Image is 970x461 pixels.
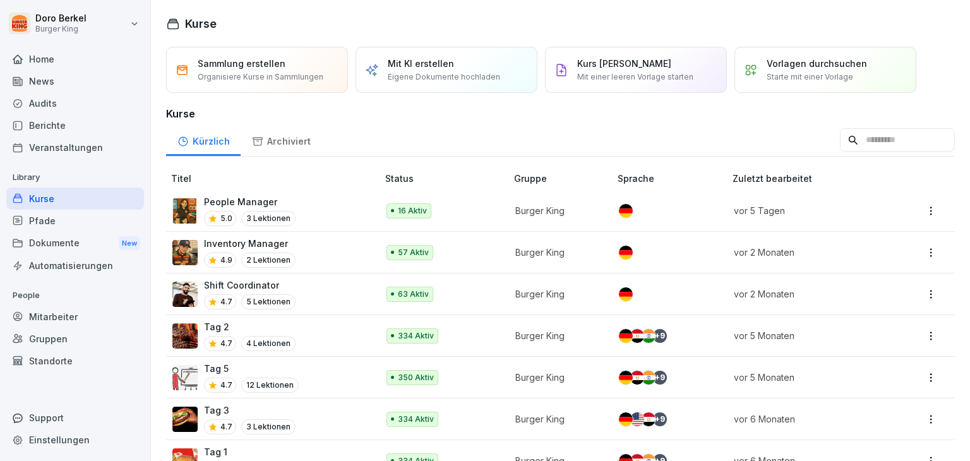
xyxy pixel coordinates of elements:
[6,350,144,372] div: Standorte
[619,287,633,301] img: de.svg
[398,414,434,425] p: 334 Aktiv
[734,412,883,426] p: vor 6 Monaten
[734,287,883,301] p: vor 2 Monaten
[577,57,671,70] p: Kurs [PERSON_NAME]
[398,205,427,217] p: 16 Aktiv
[241,253,296,268] p: 2 Lektionen
[653,329,667,343] div: + 9
[220,254,232,266] p: 4.9
[6,188,144,210] a: Kurse
[618,172,727,185] p: Sprache
[6,92,144,114] div: Audits
[6,285,144,306] p: People
[577,71,693,83] p: Mit einer leeren Vorlage starten
[6,232,144,255] a: DokumenteNew
[35,13,87,24] p: Doro Berkel
[767,71,853,83] p: Starte mit einer Vorlage
[172,240,198,265] img: o1h5p6rcnzw0lu1jns37xjxx.png
[767,57,867,70] p: Vorlagen durchsuchen
[514,172,613,185] p: Gruppe
[6,232,144,255] div: Dokumente
[6,136,144,159] a: Veranstaltungen
[642,371,656,385] img: in.svg
[204,278,296,292] p: Shift Coordinator
[6,328,144,350] a: Gruppen
[172,282,198,307] img: q4kvd0p412g56irxfxn6tm8s.png
[220,213,232,224] p: 5.0
[241,124,321,156] a: Archiviert
[398,289,429,300] p: 63 Aktiv
[198,57,285,70] p: Sammlung erstellen
[619,246,633,260] img: de.svg
[388,71,500,83] p: Eigene Dokumente hochladen
[734,204,883,217] p: vor 5 Tagen
[185,15,217,32] h1: Kurse
[6,70,144,92] a: News
[6,429,144,451] a: Einstellungen
[204,362,299,375] p: Tag 5
[398,247,429,258] p: 57 Aktiv
[241,211,296,226] p: 3 Lektionen
[630,371,644,385] img: eg.svg
[642,412,656,426] img: eg.svg
[6,48,144,70] a: Home
[619,412,633,426] img: de.svg
[220,338,232,349] p: 4.7
[619,371,633,385] img: de.svg
[166,124,241,156] a: Kürzlich
[204,404,296,417] p: Tag 3
[119,236,140,251] div: New
[398,372,434,383] p: 350 Aktiv
[630,412,644,426] img: us.svg
[204,237,296,250] p: Inventory Manager
[653,412,667,426] div: + 9
[198,71,323,83] p: Organisiere Kurse in Sammlungen
[734,246,883,259] p: vor 2 Monaten
[204,320,296,333] p: Tag 2
[241,419,296,434] p: 3 Lektionen
[6,407,144,429] div: Support
[398,330,434,342] p: 334 Aktiv
[171,172,380,185] p: Titel
[220,296,232,308] p: 4.7
[6,306,144,328] a: Mitarbeiter
[630,329,644,343] img: eg.svg
[734,329,883,342] p: vor 5 Monaten
[204,445,296,458] p: Tag 1
[642,329,656,343] img: in.svg
[6,254,144,277] a: Automatisierungen
[619,329,633,343] img: de.svg
[172,198,198,224] img: xc3x9m9uz5qfs93t7kmvoxs4.png
[515,246,597,259] p: Burger King
[733,172,898,185] p: Zuletzt bearbeitet
[6,114,144,136] a: Berichte
[385,172,509,185] p: Status
[166,106,955,121] h3: Kurse
[241,378,299,393] p: 12 Lektionen
[220,421,232,433] p: 4.7
[6,210,144,232] a: Pfade
[220,380,232,391] p: 4.7
[241,294,296,309] p: 5 Lektionen
[388,57,454,70] p: Mit KI erstellen
[515,412,597,426] p: Burger King
[734,371,883,384] p: vor 5 Monaten
[515,287,597,301] p: Burger King
[619,204,633,218] img: de.svg
[653,371,667,385] div: + 9
[515,204,597,217] p: Burger King
[515,329,597,342] p: Burger King
[172,323,198,349] img: hzkj8u8nkg09zk50ub0d0otk.png
[515,371,597,384] p: Burger King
